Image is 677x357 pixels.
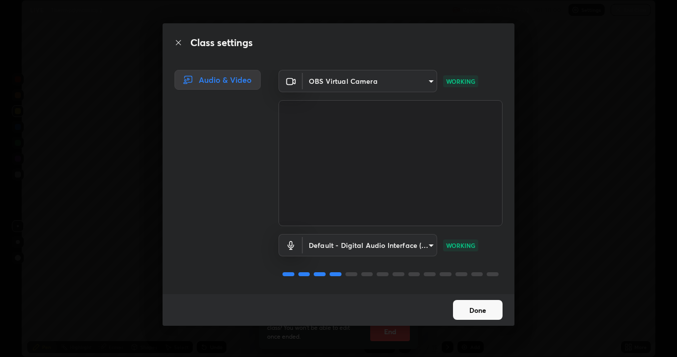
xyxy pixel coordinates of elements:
[303,70,437,92] div: OBS Virtual Camera
[303,234,437,256] div: OBS Virtual Camera
[174,70,261,90] div: Audio & Video
[190,35,253,50] h2: Class settings
[446,241,475,250] p: WORKING
[453,300,503,320] button: Done
[446,77,475,86] p: WORKING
